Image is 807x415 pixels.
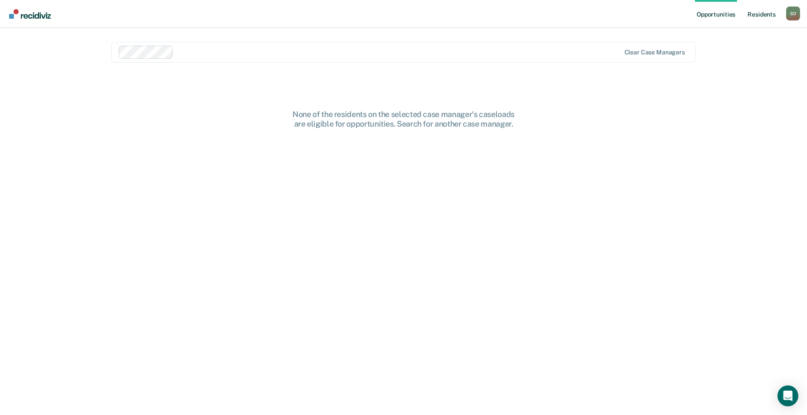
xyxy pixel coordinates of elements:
div: S D [786,7,800,20]
div: Clear case managers [624,49,685,56]
img: Recidiviz [9,9,51,19]
div: Open Intercom Messenger [777,385,798,406]
button: Profile dropdown button [786,7,800,20]
div: None of the residents on the selected case manager's caseloads are eligible for opportunities. Se... [265,110,543,128]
